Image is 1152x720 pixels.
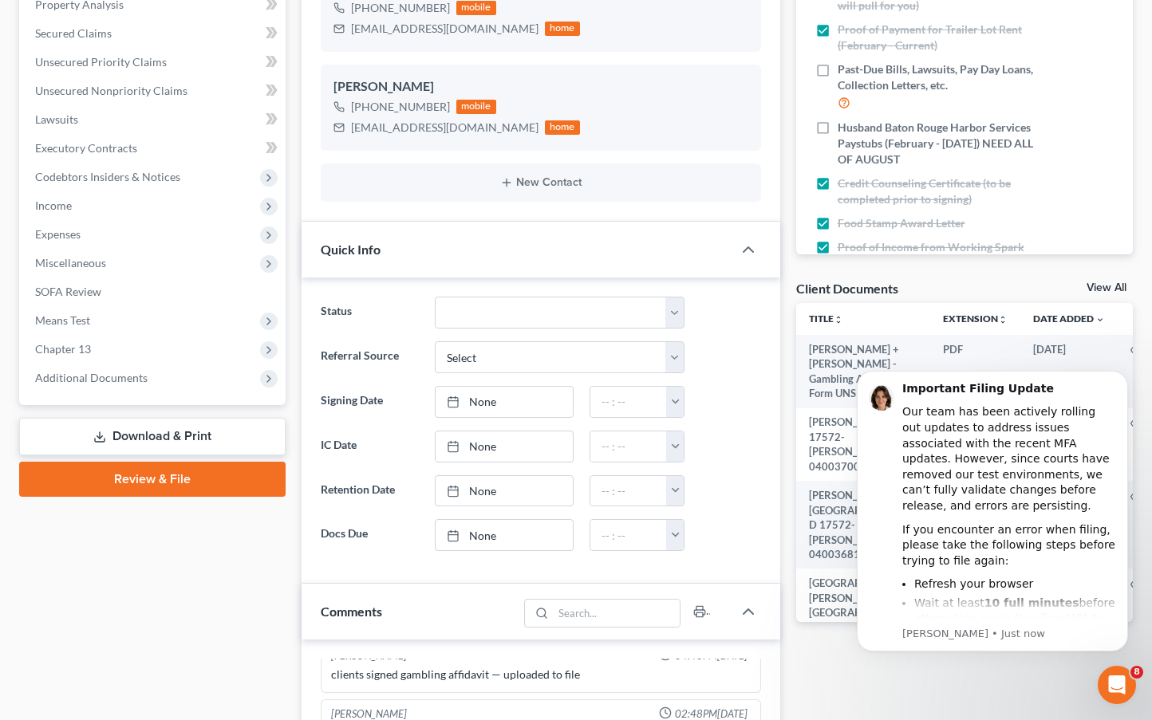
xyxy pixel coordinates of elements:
input: Search... [553,600,680,627]
div: [EMAIL_ADDRESS][DOMAIN_NAME] [351,120,539,136]
span: Unsecured Priority Claims [35,55,167,69]
a: None [436,387,573,417]
span: Proof of Payment for Trailer Lot Rent (February - Current) [838,22,1036,53]
td: [PERSON_NAME][GEOGRAPHIC_DATA] D 17572-[PERSON_NAME]-CC-040036815-pdf [796,481,930,569]
span: Food Stamp Award Letter [838,215,965,231]
div: home [545,22,580,36]
td: [PERSON_NAME] + [PERSON_NAME] - Gambling Affidavit Form UNSIGNED-pdf [796,335,930,408]
i: unfold_more [834,315,843,325]
input: -- : -- [590,476,667,506]
span: Lawsuits [35,112,78,126]
div: [PERSON_NAME] [333,77,748,96]
label: IC Date [313,431,427,462]
iframe: Intercom live chat [1098,666,1136,704]
div: clients signed gambling affidavit — uploaded to file [331,667,751,683]
input: -- : -- [590,387,667,417]
a: None [436,431,573,462]
span: Expenses [35,227,81,241]
a: Lawsuits [22,105,286,134]
div: [EMAIL_ADDRESS][DOMAIN_NAME] [351,21,539,37]
a: Unsecured Nonpriority Claims [22,77,286,105]
label: Status [313,297,427,329]
label: Docs Due [313,519,427,551]
a: Unsecured Priority Claims [22,48,286,77]
i: unfold_more [998,315,1008,325]
span: Comments [321,604,382,619]
label: Referral Source [313,341,427,373]
span: Quick Info [321,242,381,257]
button: New Contact [333,176,748,189]
a: Extensionunfold_more [943,313,1008,325]
input: -- : -- [590,520,667,550]
a: Executory Contracts [22,134,286,163]
a: Download & Print [19,418,286,455]
span: Past-Due Bills, Lawsuits, Pay Day Loans, Collection Letters, etc. [838,61,1036,93]
span: Income [35,199,72,212]
span: 8 [1130,666,1143,679]
span: Husband Baton Rouge Harbor Services Paystubs (February - [DATE]) NEED ALL OF AUGUST [838,120,1036,167]
i: expand_more [1095,315,1105,325]
div: mobile [456,1,496,15]
a: Review & File [19,462,286,497]
td: [GEOGRAPHIC_DATA][PERSON_NAME][GEOGRAPHIC_DATA]-Welcome Call.pdf [796,569,930,642]
span: Unsecured Nonpriority Claims [35,84,187,97]
td: [DATE] [1020,335,1118,408]
span: SOFA Review [35,285,101,298]
span: Miscellaneous [35,256,106,270]
a: None [436,476,573,506]
span: Chapter 13 [35,342,91,356]
div: [PHONE_NUMBER] [351,99,450,115]
span: Additional Documents [35,371,148,384]
input: -- : -- [590,431,667,462]
div: Client Documents [796,280,898,297]
td: [PERSON_NAME] E 17572-[PERSON_NAME]-CC-040037003-pdf [796,408,930,482]
div: home [545,120,580,135]
td: PDF [930,335,1020,408]
span: Credit Counseling Certificate (to be completed prior to signing) [838,175,1036,207]
a: SOFA Review [22,277,286,306]
div: mobile [456,100,496,114]
a: Titleunfold_more [809,313,843,325]
a: View All [1087,282,1126,293]
a: Secured Claims [22,19,286,48]
span: Means Test [35,313,90,327]
label: Signing Date [313,386,427,418]
span: Proof of Income from Working Spark [838,239,1024,255]
label: Retention Date [313,475,427,507]
span: Secured Claims [35,26,112,40]
iframe: Intercom notifications message [833,351,1152,712]
span: Codebtors Insiders & Notices [35,170,180,183]
a: None [436,520,573,550]
a: Date Added expand_more [1033,313,1105,325]
span: Executory Contracts [35,141,137,155]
